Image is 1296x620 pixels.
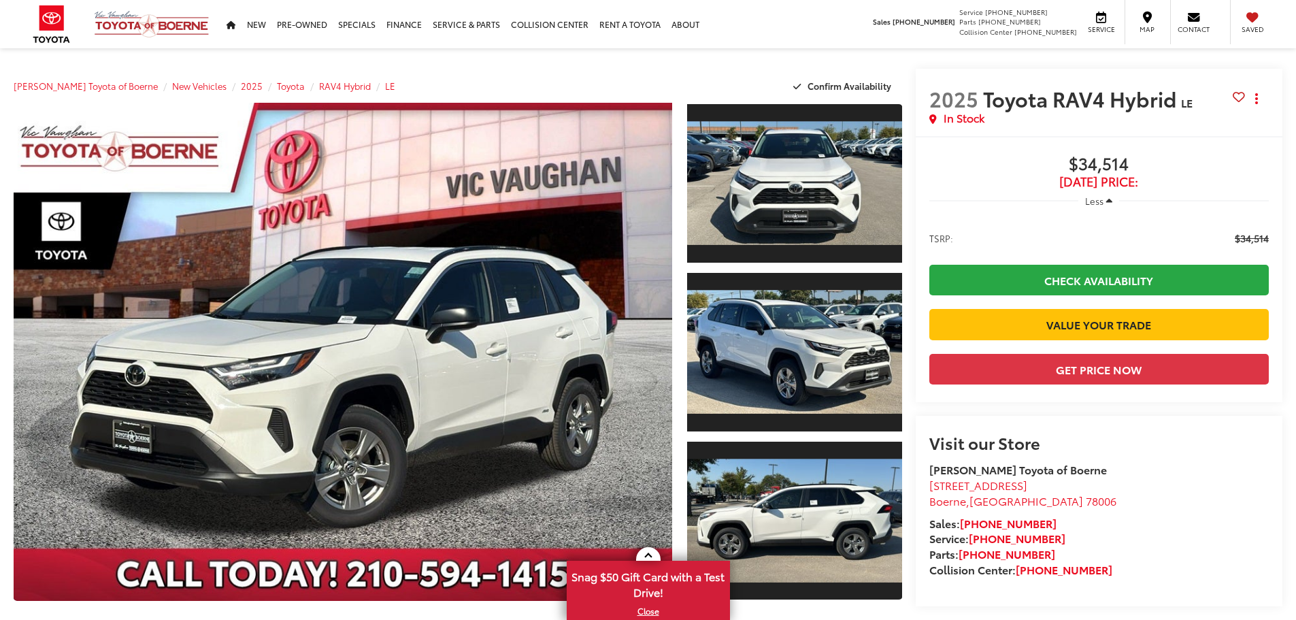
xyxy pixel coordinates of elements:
span: Service [959,7,983,17]
span: Parts [959,16,976,27]
span: [PHONE_NUMBER] [978,16,1041,27]
span: [DATE] Price: [929,175,1269,189]
span: In Stock [944,110,984,126]
strong: Collision Center: [929,561,1112,577]
span: Boerne [929,493,966,508]
span: Service [1086,25,1116,34]
span: 2025 [929,84,978,113]
button: Get Price Now [929,354,1269,385]
a: Toyota [277,80,305,92]
span: LE [1181,95,1193,110]
span: [PHONE_NUMBER] [893,16,955,27]
span: Contact [1178,25,1210,34]
span: [PHONE_NUMBER] [1014,27,1077,37]
span: Snag $50 Gift Card with a Test Drive! [568,562,729,604]
span: Map [1132,25,1162,34]
span: Sales [873,16,891,27]
a: [PHONE_NUMBER] [959,546,1055,561]
img: 2025 Toyota RAV4 Hybrid LE [7,100,678,604]
a: 2025 [241,80,263,92]
span: Toyota RAV4 Hybrid [983,84,1181,113]
a: Expand Photo 0 [14,103,672,601]
span: Less [1085,195,1103,207]
strong: [PERSON_NAME] Toyota of Boerne [929,461,1107,477]
img: Vic Vaughan Toyota of Boerne [94,10,210,38]
a: Expand Photo 2 [687,272,902,433]
a: Value Your Trade [929,309,1269,340]
span: [STREET_ADDRESS] [929,477,1027,493]
h2: Visit our Store [929,434,1269,451]
img: 2025 Toyota RAV4 Hybrid LE [684,122,903,245]
a: [STREET_ADDRESS] Boerne,[GEOGRAPHIC_DATA] 78006 [929,477,1116,508]
strong: Parts: [929,546,1055,561]
a: [PHONE_NUMBER] [1016,561,1112,577]
img: 2025 Toyota RAV4 Hybrid LE [684,291,903,414]
a: Check Availability [929,265,1269,295]
span: dropdown dots [1255,93,1258,104]
a: [PHONE_NUMBER] [960,515,1057,531]
span: [GEOGRAPHIC_DATA] [969,493,1083,508]
a: New Vehicles [172,80,227,92]
span: , [929,493,1116,508]
span: Saved [1237,25,1267,34]
span: Confirm Availability [808,80,891,92]
span: Collision Center [959,27,1012,37]
span: [PHONE_NUMBER] [985,7,1048,17]
a: Expand Photo 3 [687,440,902,602]
button: Less [1078,189,1119,213]
a: Expand Photo 1 [687,103,902,264]
span: $34,514 [1235,231,1269,245]
img: 2025 Toyota RAV4 Hybrid LE [684,459,903,582]
button: Confirm Availability [786,74,902,98]
a: LE [385,80,395,92]
button: Actions [1245,86,1269,110]
span: $34,514 [929,154,1269,175]
a: [PHONE_NUMBER] [969,530,1065,546]
a: [PERSON_NAME] Toyota of Boerne [14,80,158,92]
strong: Sales: [929,515,1057,531]
span: TSRP: [929,231,953,245]
span: 78006 [1086,493,1116,508]
a: RAV4 Hybrid [319,80,371,92]
strong: Service: [929,530,1065,546]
